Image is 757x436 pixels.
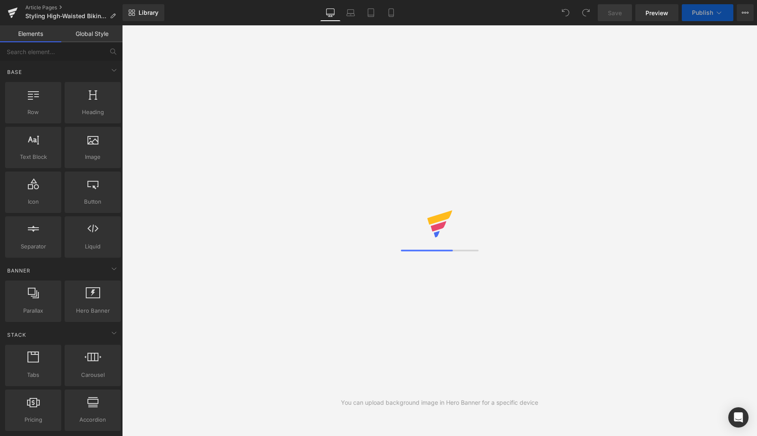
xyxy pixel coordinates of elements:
span: Styling High-Waisted Bikini Bottoms [25,13,106,19]
span: Separator [8,242,59,251]
div: You can upload background image in Hero Banner for a specific device [341,398,538,407]
span: Base [6,68,23,76]
span: Carousel [67,371,118,379]
span: Save [608,8,622,17]
span: Tabs [8,371,59,379]
button: More [737,4,754,21]
a: Preview [635,4,678,21]
a: Desktop [320,4,340,21]
span: Publish [692,9,713,16]
span: Image [67,153,118,161]
a: Article Pages [25,4,123,11]
span: Preview [645,8,668,17]
div: Open Intercom Messenger [728,407,749,428]
a: Tablet [361,4,381,21]
span: Pricing [8,415,59,424]
span: Row [8,108,59,117]
button: Redo [577,4,594,21]
span: Icon [8,197,59,206]
span: Heading [67,108,118,117]
a: Laptop [340,4,361,21]
span: Liquid [67,242,118,251]
button: Publish [682,4,733,21]
span: Stack [6,331,27,339]
a: Mobile [381,4,401,21]
button: Undo [557,4,574,21]
span: Button [67,197,118,206]
a: New Library [123,4,164,21]
span: Hero Banner [67,306,118,315]
span: Library [139,9,158,16]
span: Banner [6,267,31,275]
span: Parallax [8,306,59,315]
span: Accordion [67,415,118,424]
span: Text Block [8,153,59,161]
a: Global Style [61,25,123,42]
